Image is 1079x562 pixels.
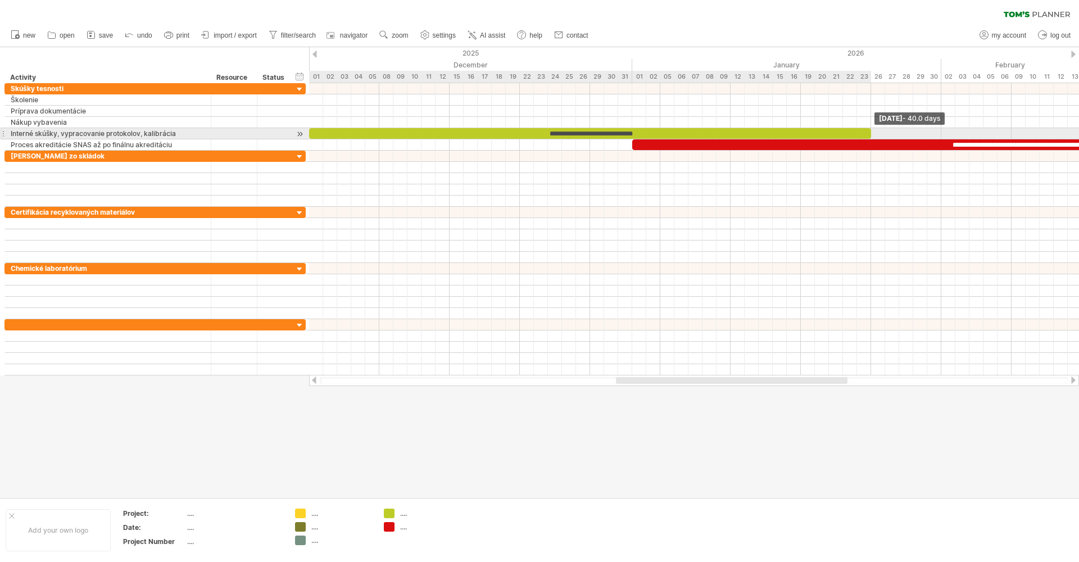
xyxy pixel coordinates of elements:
[857,71,871,83] div: Friday, 23 January 2026
[216,72,251,83] div: Resource
[941,71,955,83] div: Monday, 2 February 2026
[514,28,546,43] a: help
[365,71,379,83] div: Friday, 5 December 2025
[311,536,373,545] div: ....
[60,31,75,39] span: open
[885,71,899,83] div: Tuesday, 27 January 2026
[745,71,759,83] div: Tuesday, 13 January 2026
[1054,71,1068,83] div: Thursday, 12 February 2026
[465,28,509,43] a: AI assist
[801,71,815,83] div: Monday, 19 January 2026
[787,71,801,83] div: Friday, 16 January 2026
[11,83,205,94] div: Skúšky tesnosti
[407,71,421,83] div: Wednesday, 10 December 2025
[562,71,576,83] div: Thursday, 25 December 2025
[11,139,205,150] div: Proces akreditácie SNAS až po finálnu akreditáciu
[325,28,371,43] a: navigator
[11,106,205,116] div: Príprava dokumentácie
[11,128,205,139] div: Interné skúšky, vypracovanie protokolov, kalibrácia
[309,71,323,83] div: Monday, 1 December 2025
[214,31,257,39] span: import / export
[843,71,857,83] div: Thursday, 22 January 2026
[23,31,35,39] span: new
[464,71,478,83] div: Tuesday, 16 December 2025
[773,71,787,83] div: Thursday, 15 January 2026
[393,71,407,83] div: Tuesday, 9 December 2025
[534,71,548,83] div: Tuesday, 23 December 2025
[433,31,456,39] span: settings
[632,71,646,83] div: Thursday, 1 January 2026
[955,71,969,83] div: Tuesday, 3 February 2026
[1012,71,1026,83] div: Monday, 9 February 2026
[548,71,562,83] div: Wednesday, 24 December 2025
[927,71,941,83] div: Friday, 30 January 2026
[123,509,185,518] div: Project:
[450,71,464,83] div: Monday, 15 December 2025
[506,71,520,83] div: Friday, 19 December 2025
[10,72,205,83] div: Activity
[983,71,998,83] div: Thursday, 5 February 2026
[1026,71,1040,83] div: Tuesday, 10 February 2026
[478,71,492,83] div: Wednesday, 17 December 2025
[674,71,688,83] div: Tuesday, 6 January 2026
[8,28,39,43] a: new
[998,71,1012,83] div: Friday, 6 February 2026
[351,71,365,83] div: Thursday, 4 December 2025
[590,71,604,83] div: Monday, 29 December 2025
[492,71,506,83] div: Thursday, 18 December 2025
[392,31,408,39] span: zoom
[187,537,282,546] div: ....
[688,71,702,83] div: Wednesday, 7 January 2026
[266,28,319,43] a: filter/search
[11,117,205,128] div: Nákup vybavenia
[176,31,189,39] span: print
[618,71,632,83] div: Wednesday, 31 December 2025
[161,28,193,43] a: print
[418,28,459,43] a: settings
[436,71,450,83] div: Friday, 12 December 2025
[123,523,185,532] div: Date:
[660,71,674,83] div: Monday, 5 January 2026
[977,28,1030,43] a: my account
[99,31,113,39] span: save
[337,71,351,83] div: Wednesday, 3 December 2025
[717,71,731,83] div: Friday, 9 January 2026
[311,522,373,532] div: ....
[84,28,116,43] a: save
[294,128,305,140] div: scroll to activity
[992,31,1026,39] span: my account
[309,59,632,71] div: December 2025
[1050,31,1071,39] span: log out
[198,28,260,43] a: import / export
[731,71,745,83] div: Monday, 12 January 2026
[1035,28,1074,43] a: log out
[137,31,152,39] span: undo
[520,71,534,83] div: Monday, 22 December 2025
[913,71,927,83] div: Thursday, 29 January 2026
[759,71,773,83] div: Wednesday, 14 January 2026
[480,31,505,39] span: AI assist
[604,71,618,83] div: Tuesday, 30 December 2025
[529,31,542,39] span: help
[1040,71,1054,83] div: Wednesday, 11 February 2026
[11,263,205,274] div: Chemické laboratórium
[551,28,592,43] a: contact
[11,207,205,217] div: Certifikácia recyklovaných materiálov
[281,31,316,39] span: filter/search
[400,522,461,532] div: ....
[871,71,885,83] div: Monday, 26 January 2026
[187,509,282,518] div: ....
[44,28,78,43] a: open
[576,71,590,83] div: Friday, 26 December 2025
[646,71,660,83] div: Friday, 2 January 2026
[11,94,205,105] div: Školenie
[123,537,185,546] div: Project Number
[702,71,717,83] div: Thursday, 8 January 2026
[379,71,393,83] div: Monday, 8 December 2025
[969,71,983,83] div: Wednesday, 4 February 2026
[377,28,411,43] a: zoom
[187,523,282,532] div: ....
[11,151,205,161] div: [PERSON_NAME] zo skládok
[566,31,588,39] span: contact
[400,509,461,518] div: ....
